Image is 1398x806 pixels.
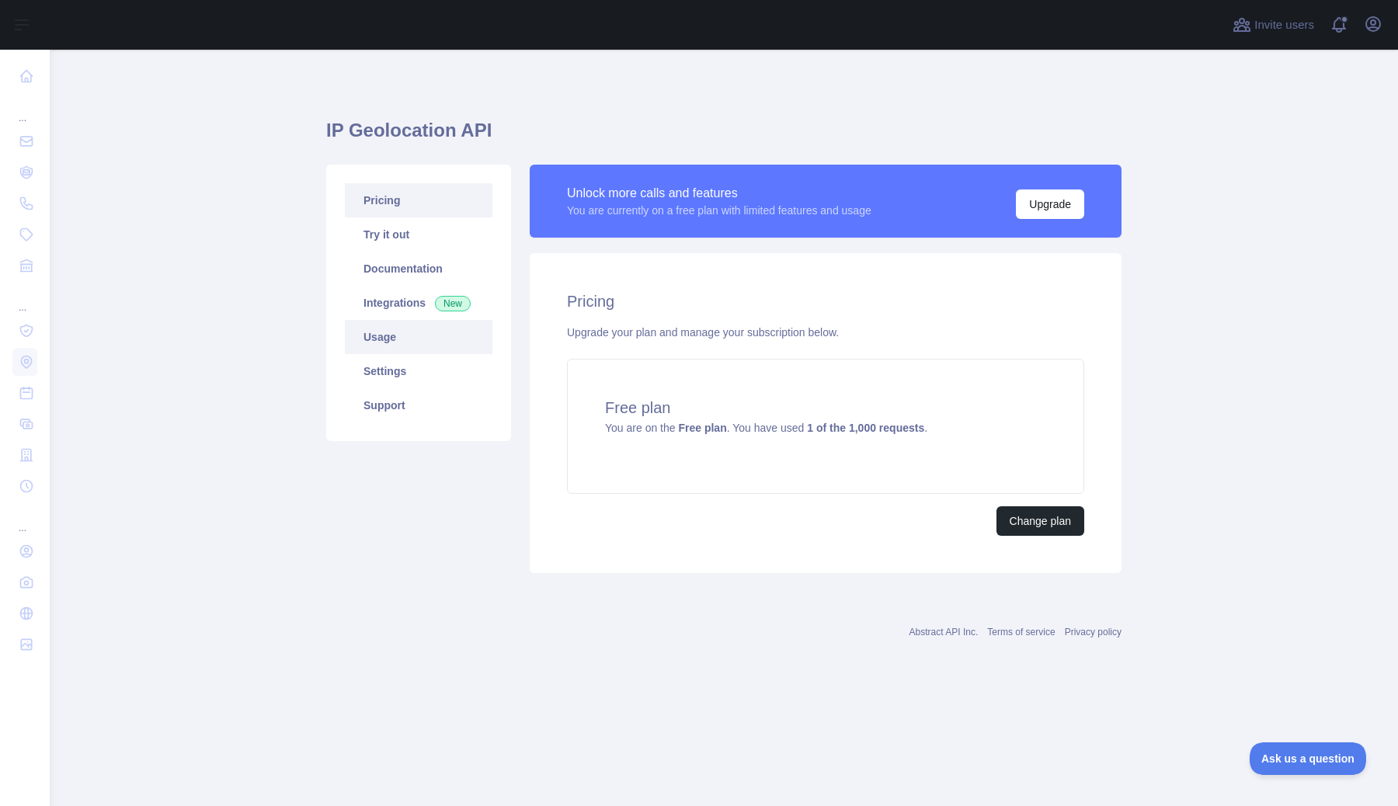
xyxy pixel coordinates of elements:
[1229,12,1317,37] button: Invite users
[567,290,1084,312] h2: Pricing
[996,506,1084,536] button: Change plan
[605,397,1046,419] h4: Free plan
[345,286,492,320] a: Integrations New
[909,627,979,638] a: Abstract API Inc.
[12,93,37,124] div: ...
[1016,189,1084,219] button: Upgrade
[678,422,726,434] strong: Free plan
[12,283,37,314] div: ...
[605,422,927,434] span: You are on the . You have used .
[326,118,1122,155] h1: IP Geolocation API
[567,325,1084,340] div: Upgrade your plan and manage your subscription below.
[567,184,871,203] div: Unlock more calls and features
[987,627,1055,638] a: Terms of service
[345,252,492,286] a: Documentation
[1065,627,1122,638] a: Privacy policy
[345,217,492,252] a: Try it out
[345,354,492,388] a: Settings
[567,203,871,218] div: You are currently on a free plan with limited features and usage
[807,422,924,434] strong: 1 of the 1,000 requests
[435,296,471,311] span: New
[1254,16,1314,34] span: Invite users
[12,503,37,534] div: ...
[1250,742,1367,775] iframe: Toggle Customer Support
[345,388,492,422] a: Support
[345,183,492,217] a: Pricing
[345,320,492,354] a: Usage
